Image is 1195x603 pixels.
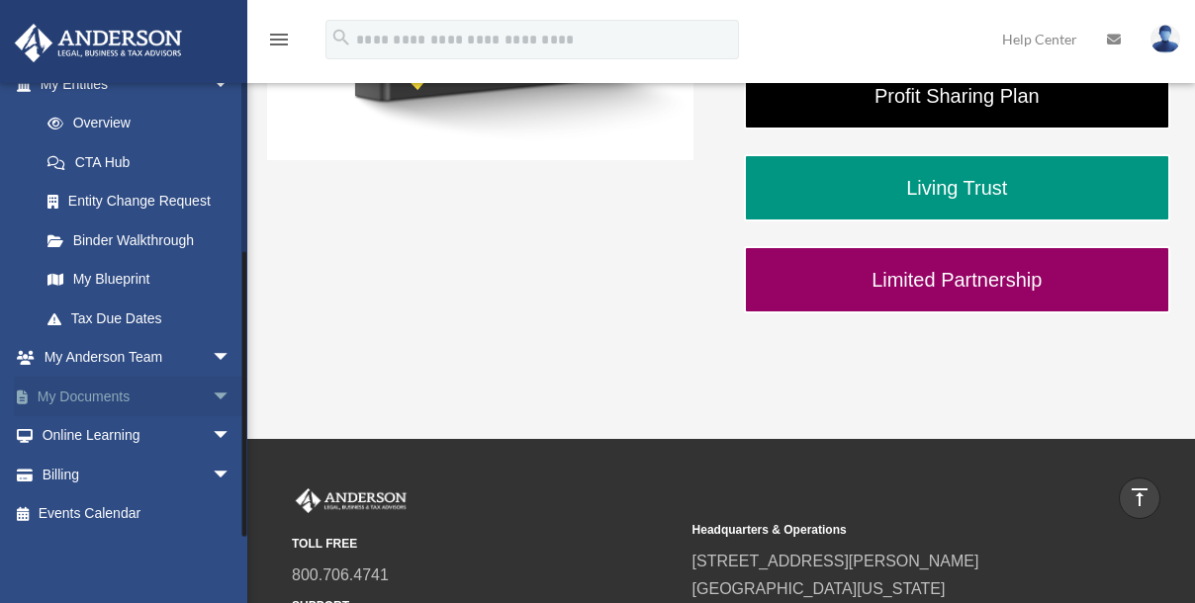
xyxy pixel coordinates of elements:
[14,64,261,104] a: My Entitiesarrow_drop_down
[9,24,188,62] img: Anderson Advisors Platinum Portal
[14,416,261,456] a: Online Learningarrow_drop_down
[1119,477,1160,519] a: vertical_align_top
[744,62,1170,129] a: Profit Sharing Plan
[692,580,946,597] a: [GEOGRAPHIC_DATA][US_STATE]
[14,377,261,416] a: My Documentsarrow_drop_down
[14,455,261,494] a: Billingarrow_drop_down
[28,142,261,182] a: CTA Hub
[330,27,352,48] i: search
[267,28,291,51] i: menu
[28,299,261,338] a: Tax Due Dates
[14,494,261,534] a: Events Calendar
[292,488,411,514] img: Anderson Advisors Platinum Portal
[28,104,261,143] a: Overview
[28,260,261,300] a: My Blueprint
[692,520,1079,541] small: Headquarters & Operations
[744,246,1170,313] a: Limited Partnership
[292,534,679,555] small: TOLL FREE
[212,64,251,105] span: arrow_drop_down
[212,416,251,457] span: arrow_drop_down
[1128,485,1151,509] i: vertical_align_top
[212,377,251,417] span: arrow_drop_down
[744,154,1170,221] a: Living Trust
[212,455,251,495] span: arrow_drop_down
[292,566,389,583] a: 800.706.4741
[212,338,251,379] span: arrow_drop_down
[692,553,979,569] a: [STREET_ADDRESS][PERSON_NAME]
[14,338,261,378] a: My Anderson Teamarrow_drop_down
[28,182,261,221] a: Entity Change Request
[267,35,291,51] a: menu
[1150,25,1180,53] img: User Pic
[28,220,251,260] a: Binder Walkthrough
